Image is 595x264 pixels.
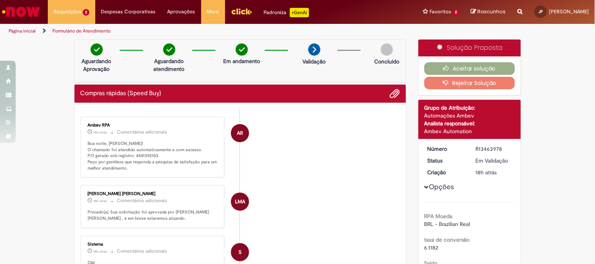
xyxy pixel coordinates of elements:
[163,43,175,56] img: check-circle-green.png
[231,243,249,261] div: System
[91,43,103,56] img: check-circle-green.png
[231,193,249,211] div: Lucas Mitoso Accioly Dos Santos
[117,197,167,204] small: Comentários adicionais
[78,57,116,73] p: Aguardando Aprovação
[424,62,515,75] button: Aceitar solução
[424,77,515,89] button: Rejeitar Solução
[167,8,195,16] span: Aprovações
[424,112,515,119] div: Automações Ambev
[238,243,242,262] span: S
[422,168,470,176] dt: Criação
[1,4,41,20] img: ServiceNow
[94,199,107,203] time: 29/08/2025 18:21:28
[237,124,243,143] span: AR
[424,244,439,251] span: 6.1182
[53,28,111,34] a: Formulário de Atendimento
[94,199,107,203] span: 18h atrás
[308,43,320,56] img: arrow-next.png
[94,130,107,135] time: 29/08/2025 22:10:59
[424,119,515,127] div: Analista responsável:
[550,8,589,15] span: [PERSON_NAME]
[6,24,391,38] ul: Trilhas de página
[54,8,81,16] span: Requisições
[236,43,248,56] img: check-circle-green.png
[424,236,470,243] b: taxa de conversão
[539,9,543,14] span: JP
[429,8,451,16] span: Favoritos
[424,221,470,228] span: BRL - Brazilian Real
[235,192,245,211] span: LMA
[94,249,107,254] time: 29/08/2025 18:20:29
[101,8,156,16] span: Despesas Corporativas
[88,123,218,128] div: Ambev RPA
[88,141,218,172] p: Boa noite, [PERSON_NAME]! O chamado foi atendido automaticamente e com sucesso. P.O gerado sob re...
[223,57,260,65] p: Em andamento
[88,209,218,221] p: Prezado(a), Sua solicitação foi aprovada por [PERSON_NAME] [PERSON_NAME] , e em breve estaremos a...
[374,58,399,65] p: Concluído
[290,8,309,17] p: +GenAi
[80,90,162,97] h2: Compras rápidas (Speed Buy) Histórico de tíquete
[422,145,470,153] dt: Número
[476,169,497,176] span: 18h atrás
[476,169,497,176] time: 29/08/2025 18:20:16
[83,9,89,16] span: 2
[476,168,512,176] div: 29/08/2025 18:20:16
[476,157,512,165] div: Em Validação
[231,5,252,17] img: click_logo_yellow_360x200.png
[390,89,400,99] button: Adicionar anexos
[453,9,459,16] span: 2
[231,124,249,142] div: Ambev RPA
[117,129,167,136] small: Comentários adicionais
[117,248,167,255] small: Comentários adicionais
[94,249,107,254] span: 18h atrás
[471,8,506,16] a: Rascunhos
[207,8,219,16] span: More
[476,145,512,153] div: R13463978
[381,43,393,56] img: img-circle-grey.png
[94,130,107,135] span: 15h atrás
[422,157,470,165] dt: Status
[264,8,309,17] div: Padroniza
[303,58,326,65] p: Validação
[9,28,36,34] a: Página inicial
[150,57,188,73] p: Aguardando atendimento
[88,192,218,196] div: [PERSON_NAME] [PERSON_NAME]
[478,8,506,15] span: Rascunhos
[419,40,521,56] div: Solução Proposta
[424,213,453,220] b: RPA Moeda
[88,242,218,247] div: Sistema
[424,104,515,112] div: Grupo de Atribuição:
[424,127,515,135] div: Ambev Automation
